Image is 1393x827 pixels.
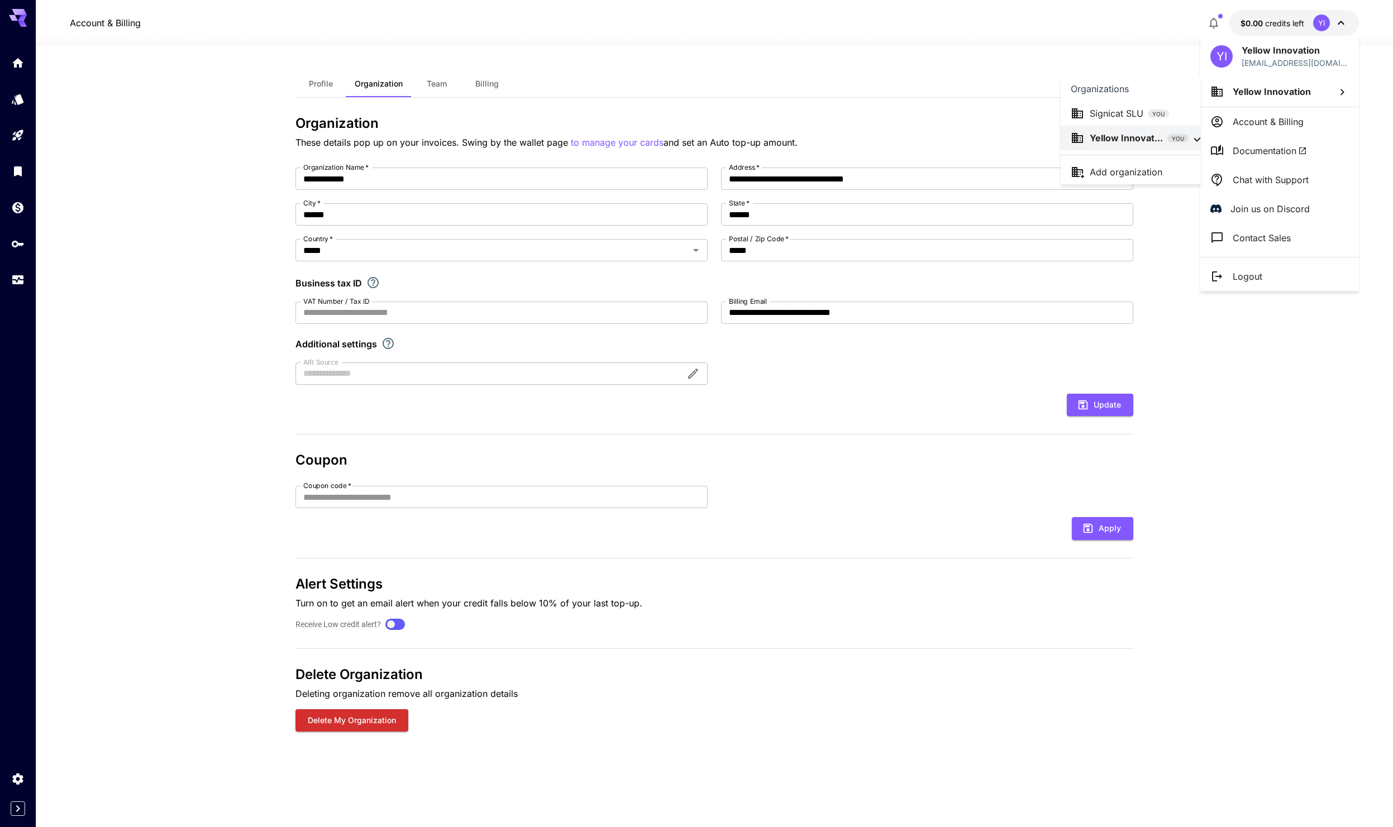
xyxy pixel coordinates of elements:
p: Signicat SLU [1090,107,1143,120]
p: Organizations [1071,82,1129,95]
p: Add organization [1090,165,1162,179]
span: YOU [1148,110,1169,118]
span: YOU [1167,135,1189,143]
p: Yellow Innovat... [1090,131,1163,145]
